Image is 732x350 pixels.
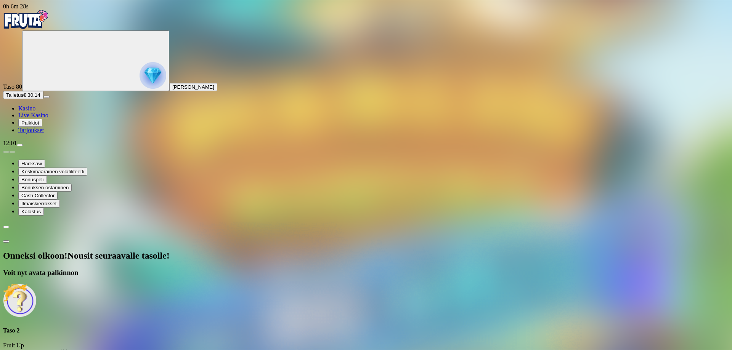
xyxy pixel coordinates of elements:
nav: Primary [3,10,729,134]
button: Bonuksen ostaminen [18,184,72,192]
span: Talletus [6,92,23,98]
button: Talletusplus icon€ 30.14 [3,91,43,99]
span: 12:01 [3,140,17,146]
h3: Voit nyt avata palkinnon [3,268,729,277]
span: Hacksaw [21,161,42,166]
span: user session time [3,3,29,10]
a: Live Kasino [18,112,48,118]
button: chevron-left icon [3,226,9,228]
img: Fruta [3,10,49,29]
button: menu [43,96,50,98]
span: [PERSON_NAME] [172,84,214,90]
span: Kalastus [21,209,41,214]
span: Keskimääräinen volatiliteetti [21,169,84,174]
button: prev slide [3,151,9,153]
a: Tarjoukset [18,127,44,133]
nav: Main menu [3,105,729,134]
img: reward progress [140,62,166,89]
button: [PERSON_NAME] [169,83,217,91]
span: Taso 80 [3,83,22,90]
button: Keskimääräinen volatiliteetti [18,168,87,176]
a: Kasino [18,105,35,112]
button: reward progress [22,30,169,91]
span: Onneksi olkoon! [3,251,67,261]
button: menu [17,144,23,146]
span: Ilmaiskierrokset [21,201,57,206]
span: € 30.14 [23,92,40,98]
button: close [3,240,9,243]
button: next slide [9,151,15,153]
a: Fruta [3,24,49,30]
span: Palkkiot [21,120,39,126]
span: Bonuspeli [21,177,44,182]
button: Ilmaiskierrokset [18,200,60,208]
button: Hacksaw [18,160,45,168]
button: Cash Collector [18,192,58,200]
img: Unlock reward icon [3,284,37,317]
span: Cash Collector [21,193,55,198]
span: Nousit seuraavalle tasolle! [67,251,170,261]
button: Palkkiot [18,119,42,127]
button: Kalastus [18,208,44,216]
button: Bonuspeli [18,176,47,184]
span: Bonuksen ostaminen [21,185,69,190]
h4: Taso 2 [3,327,729,334]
